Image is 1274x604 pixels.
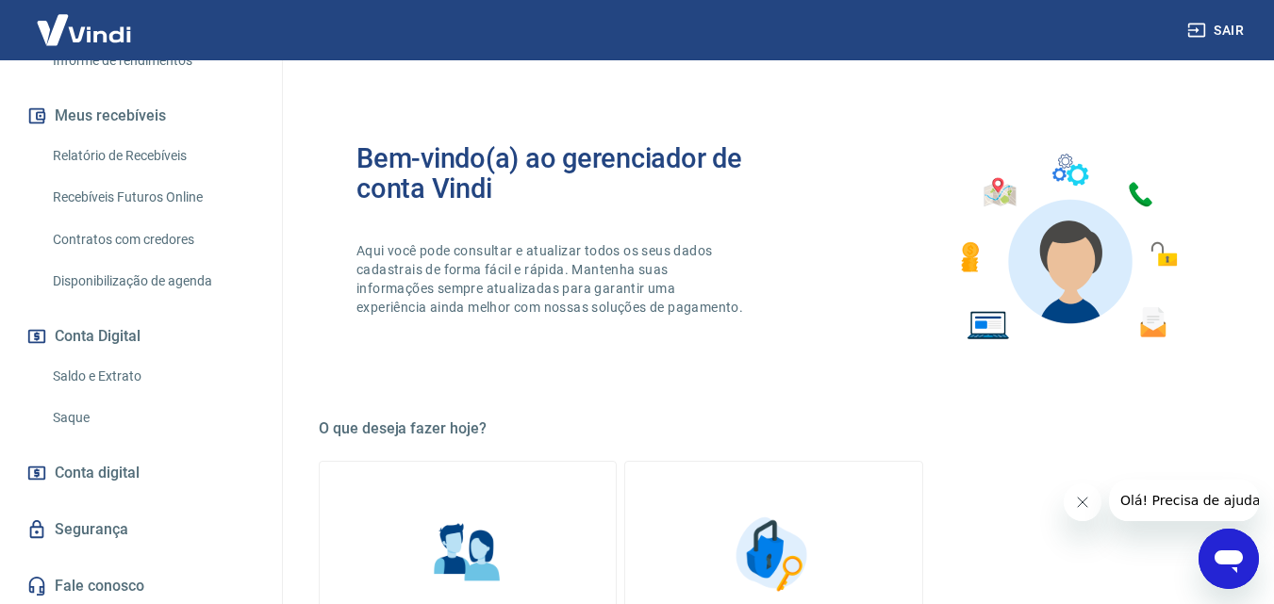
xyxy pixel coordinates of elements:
a: Disponibilização de agenda [45,262,259,301]
h2: Bem-vindo(a) ao gerenciador de conta Vindi [356,143,774,204]
a: Contratos com credores [45,220,259,259]
a: Segurança [23,509,259,550]
img: Informações pessoais [421,507,515,601]
iframe: Fechar mensagem [1064,483,1101,521]
a: Recebíveis Futuros Online [45,178,259,217]
a: Saque [45,399,259,437]
span: Olá! Precisa de ajuda? [11,13,158,28]
a: Conta digital [23,452,259,494]
a: Informe de rendimentos [45,41,259,80]
img: Vindi [23,1,145,58]
img: Imagem de um avatar masculino com diversos icones exemplificando as funcionalidades do gerenciado... [944,143,1191,351]
p: Aqui você pode consultar e atualizar todos os seus dados cadastrais de forma fácil e rápida. Mant... [356,241,747,317]
button: Meus recebíveis [23,95,259,137]
iframe: Mensagem da empresa [1109,480,1259,521]
img: Segurança [726,507,820,601]
iframe: Botão para abrir a janela de mensagens [1199,529,1259,589]
a: Relatório de Recebíveis [45,137,259,175]
button: Sair [1183,13,1251,48]
span: Conta digital [55,460,140,486]
button: Conta Digital [23,316,259,357]
a: Saldo e Extrato [45,357,259,396]
h5: O que deseja fazer hoje? [319,419,1229,438]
